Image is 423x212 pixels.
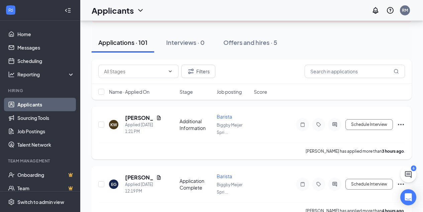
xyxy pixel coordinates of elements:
p: [PERSON_NAME] has applied more than . [306,148,405,154]
input: All Stages [104,68,165,75]
svg: Notifications [372,6,380,14]
a: Applicants [17,98,75,111]
a: Talent Network [17,138,75,151]
a: Sourcing Tools [17,111,75,125]
svg: Ellipses [397,121,405,129]
div: Additional Information [180,118,213,131]
button: Schedule Interview [345,179,393,190]
span: Barista [217,173,232,179]
a: Home [17,27,75,41]
h1: Applicants [92,5,134,16]
a: Scheduling [17,54,75,68]
div: Application Complete [180,178,213,191]
svg: Ellipses [397,180,405,188]
svg: WorkstreamLogo [7,7,14,13]
svg: QuestionInfo [386,6,394,14]
div: Interviews · 0 [166,38,205,47]
div: Switch to admin view [17,199,64,205]
div: Hiring [8,88,73,93]
svg: Filter [187,67,195,75]
div: Open Intercom Messenger [400,189,416,205]
a: Messages [17,41,75,54]
h5: [PERSON_NAME] [125,114,153,122]
div: Applied [DATE] 12:19 PM [125,181,162,195]
svg: Note [299,122,307,127]
svg: ActiveChat [331,122,339,127]
button: Filter Filters [181,65,215,78]
svg: ChevronDown [168,69,173,74]
div: Team Management [8,158,73,164]
span: Name · Applied On [109,88,149,95]
a: OnboardingCrown [17,168,75,182]
a: TeamCrown [17,182,75,195]
svg: Settings [8,199,15,205]
svg: ChevronDown [136,6,144,14]
div: Applications · 101 [98,38,147,47]
span: Biggby Meijer Spri ... [217,182,242,195]
svg: Tag [315,122,323,127]
svg: Document [156,175,162,180]
button: Schedule Interview [345,119,393,130]
div: Applied [DATE] 1:21 PM [125,122,162,135]
h5: [PERSON_NAME] [125,174,153,181]
svg: Collapse [65,7,71,14]
div: 6 [411,165,416,171]
span: Stage [180,88,193,95]
div: EG [111,182,117,187]
span: Score [254,88,267,95]
div: RM [402,7,408,13]
div: Offers and hires · 5 [223,38,277,47]
svg: MagnifyingGlass [394,69,399,74]
div: Reporting [17,71,75,78]
div: KW [110,122,117,128]
span: Barista [217,114,232,120]
svg: Note [299,182,307,187]
input: Search in applications [305,65,405,78]
svg: ActiveChat [331,182,339,187]
span: Biggby Meijer Spri ... [217,123,242,135]
svg: Analysis [8,71,15,78]
b: 3 hours ago [382,149,404,154]
button: ChatActive [400,166,416,183]
span: Job posting [217,88,242,95]
svg: Document [156,115,162,121]
svg: ChatActive [404,170,412,179]
svg: Tag [315,182,323,187]
a: Job Postings [17,125,75,138]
